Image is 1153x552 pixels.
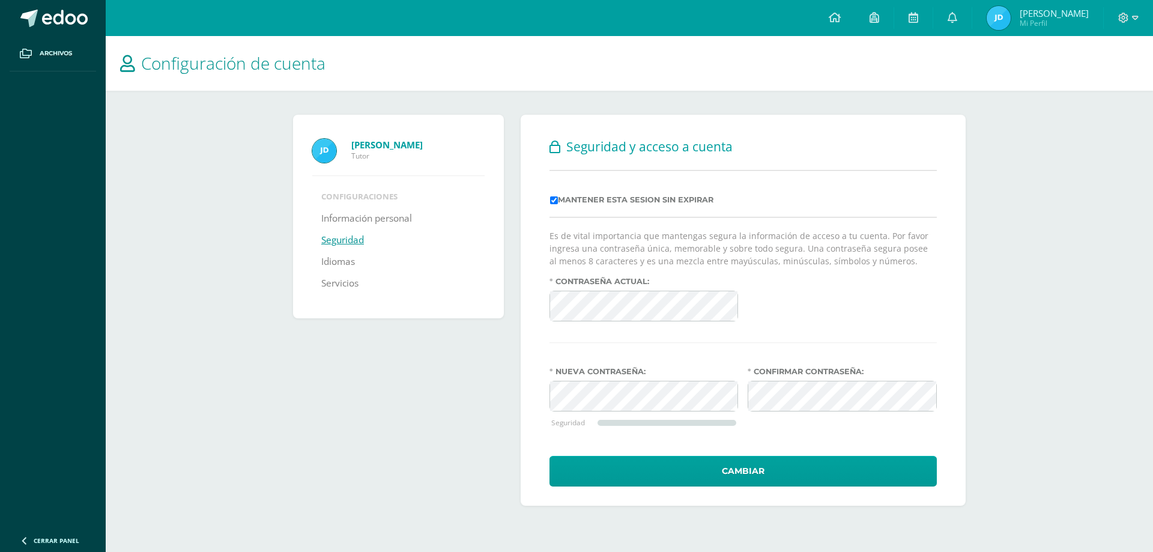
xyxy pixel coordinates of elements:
a: [PERSON_NAME] [351,139,485,151]
input: Mantener esta sesion sin expirar [550,196,558,204]
span: Configuración de cuenta [141,52,325,74]
label: Confirmar contraseña: [748,367,937,376]
label: Nueva contraseña: [549,367,739,376]
a: Idiomas [321,251,355,273]
img: 744df7613cb0356ac46e98b7da6e82a1.png [987,6,1011,30]
button: Cambiar [549,456,937,487]
span: Mi Perfil [1020,18,1089,28]
span: [PERSON_NAME] [1020,7,1089,19]
span: Cerrar panel [34,536,79,545]
span: Archivos [40,49,72,58]
span: Seguridad y acceso a cuenta [566,138,733,155]
a: Información personal [321,208,412,229]
label: Mantener esta sesion sin expirar [550,195,713,204]
label: Contraseña actual: [549,277,739,286]
div: Seguridad [551,417,598,427]
a: Archivos [10,36,96,71]
strong: [PERSON_NAME] [351,139,423,151]
img: Profile picture of Jennifer Gabriela Duque Monterroso [312,139,336,163]
li: Configuraciones [321,191,476,202]
p: Es de vital importancia que mantengas segura la información de acceso a tu cuenta. Por favor ingr... [549,229,937,267]
span: Tutor [351,151,485,161]
a: Seguridad [321,229,364,251]
a: Servicios [321,273,359,294]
